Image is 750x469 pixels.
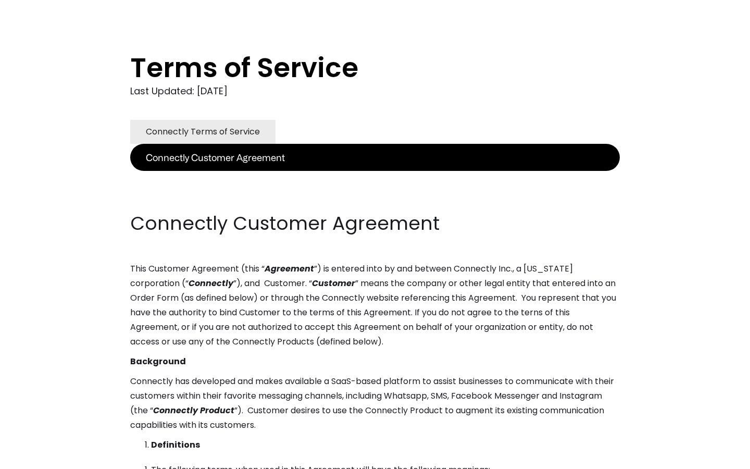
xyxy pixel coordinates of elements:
[151,439,200,451] strong: Definitions
[10,450,63,465] aside: Language selected: English
[21,451,63,465] ul: Language list
[146,150,285,165] div: Connectly Customer Agreement
[130,52,578,83] h1: Terms of Service
[130,374,620,433] p: Connectly has developed and makes available a SaaS-based platform to assist businesses to communi...
[130,211,620,237] h2: Connectly Customer Agreement
[130,191,620,205] p: ‍
[189,277,233,289] em: Connectly
[130,83,620,99] div: Last Updated: [DATE]
[130,171,620,186] p: ‍
[146,125,260,139] div: Connectly Terms of Service
[130,262,620,349] p: This Customer Agreement (this “ ”) is entered into by and between Connectly Inc., a [US_STATE] co...
[130,355,186,367] strong: Background
[265,263,314,275] em: Agreement
[153,404,234,416] em: Connectly Product
[312,277,355,289] em: Customer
